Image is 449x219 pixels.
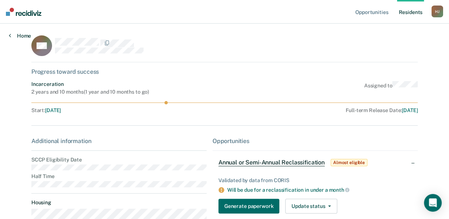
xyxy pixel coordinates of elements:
[213,138,418,145] div: Opportunities
[31,89,149,95] div: 2 years and 10 months ( 1 year and 10 months to go )
[31,138,207,145] div: Additional information
[402,107,418,113] span: [DATE]
[45,107,61,113] span: [DATE]
[9,32,31,39] a: Home
[213,151,418,174] div: Annual or Semi-Annual ReclassificationAlmost eligible
[31,68,418,75] div: Progress toward success
[31,107,202,114] div: Start :
[31,199,207,206] dt: Housing
[431,6,443,17] button: HJ
[364,81,418,95] div: Assigned to
[431,6,443,17] div: H J
[218,199,279,213] button: Generate paperwork
[424,194,442,212] div: Open Intercom Messenger
[218,199,282,213] a: Generate paperwork
[331,159,367,166] span: Almost eligible
[31,173,207,180] dt: Half Time
[218,177,412,184] div: Validated by data from CORIS
[31,81,149,87] div: Incarceration
[205,107,418,114] div: Full-term Release Date :
[218,159,325,166] span: Annual or Semi-Annual Reclassification
[31,157,207,163] dt: SCCP Eligibility Date
[285,199,337,213] button: Update status
[6,8,41,16] img: Recidiviz
[227,187,412,193] div: Will be due for a reclassification in under a month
